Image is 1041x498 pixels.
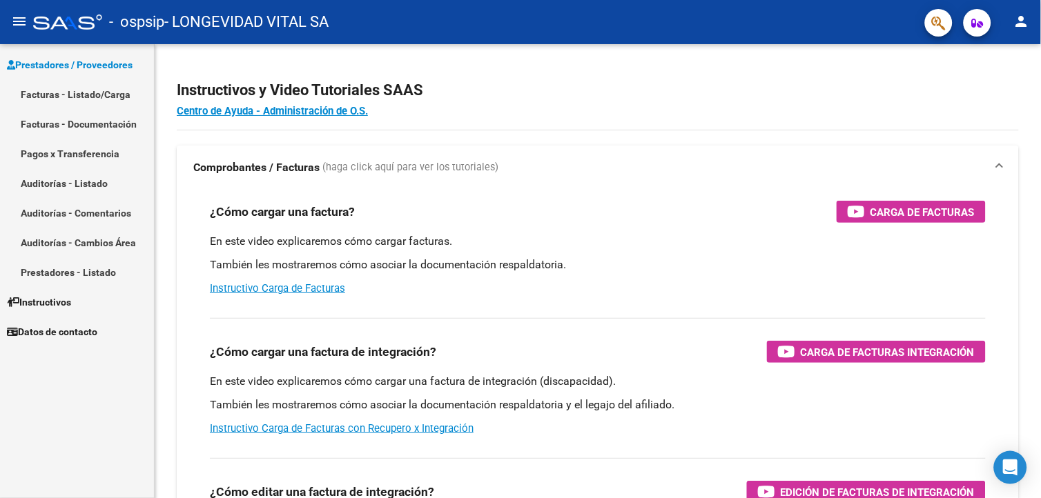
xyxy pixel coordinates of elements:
[177,105,368,117] a: Centro de Ayuda - Administración de O.S.
[210,202,355,221] h3: ¿Cómo cargar una factura?
[7,295,71,310] span: Instructivos
[7,324,97,339] span: Datos de contacto
[210,342,436,361] h3: ¿Cómo cargar una factura de integración?
[210,397,986,412] p: También les mostraremos cómo asociar la documentación respaldatoria y el legajo del afiliado.
[210,282,345,295] a: Instructivo Carga de Facturas
[164,7,329,37] span: - LONGEVIDAD VITAL SA
[767,341,986,363] button: Carga de Facturas Integración
[177,77,1019,103] h2: Instructivos y Video Tutoriales SAAS
[994,451,1027,484] div: Open Intercom Messenger
[210,257,986,272] p: También les mostraremos cómo asociar la documentación respaldatoria.
[193,160,320,175] strong: Comprobantes / Facturas
[210,374,986,389] p: En este video explicaremos cómo cargar una factura de integración (discapacidad).
[109,7,164,37] span: - ospsip
[177,146,1019,190] mat-expansion-panel-header: Comprobantes / Facturas (haga click aquí para ver los tutoriales)
[210,422,474,435] a: Instructivo Carga de Facturas con Recupero x Integración
[837,201,986,223] button: Carga de Facturas
[11,13,28,30] mat-icon: menu
[210,234,986,249] p: En este video explicaremos cómo cargar facturas.
[7,57,133,72] span: Prestadores / Proveedores
[870,203,975,221] span: Carga de Facturas
[322,160,498,175] span: (haga click aquí para ver los tutoriales)
[801,343,975,361] span: Carga de Facturas Integración
[1013,13,1030,30] mat-icon: person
